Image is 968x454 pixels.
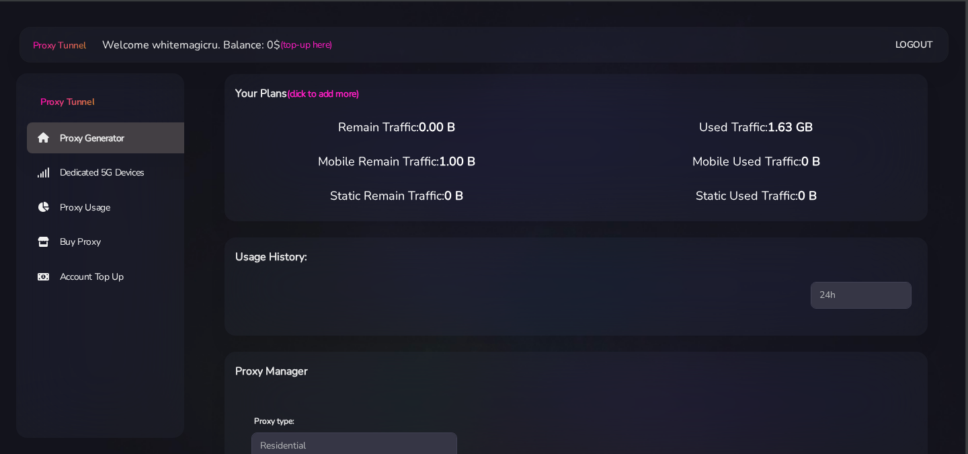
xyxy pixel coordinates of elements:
[419,119,455,135] span: 0.00 B
[576,153,936,171] div: Mobile Used Traffic:
[27,227,195,258] a: Buy Proxy
[27,122,195,153] a: Proxy Generator
[216,153,576,171] div: Mobile Remain Traffic:
[235,85,627,102] h6: Your Plans
[895,32,933,57] a: Logout
[27,157,195,188] a: Dedicated 5G Devices
[216,187,576,205] div: Static Remain Traffic:
[254,415,294,427] label: Proxy type:
[576,187,936,205] div: Static Used Traffic:
[576,118,936,137] div: Used Traffic:
[280,38,332,52] a: (top-up here)
[798,188,817,204] span: 0 B
[444,188,463,204] span: 0 B
[33,39,86,52] span: Proxy Tunnel
[235,363,627,380] h6: Proxy Manager
[287,87,358,100] a: (click to add more)
[891,377,951,437] iframe: Webchat Widget
[40,96,94,108] span: Proxy Tunnel
[27,262,195,293] a: Account Top Up
[27,192,195,223] a: Proxy Usage
[216,118,576,137] div: Remain Traffic:
[768,119,813,135] span: 1.63 GB
[30,34,86,56] a: Proxy Tunnel
[86,37,332,53] li: Welcome whitemagicru. Balance: 0$
[439,153,475,169] span: 1.00 B
[235,248,627,266] h6: Usage History:
[16,73,184,109] a: Proxy Tunnel
[801,153,820,169] span: 0 B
